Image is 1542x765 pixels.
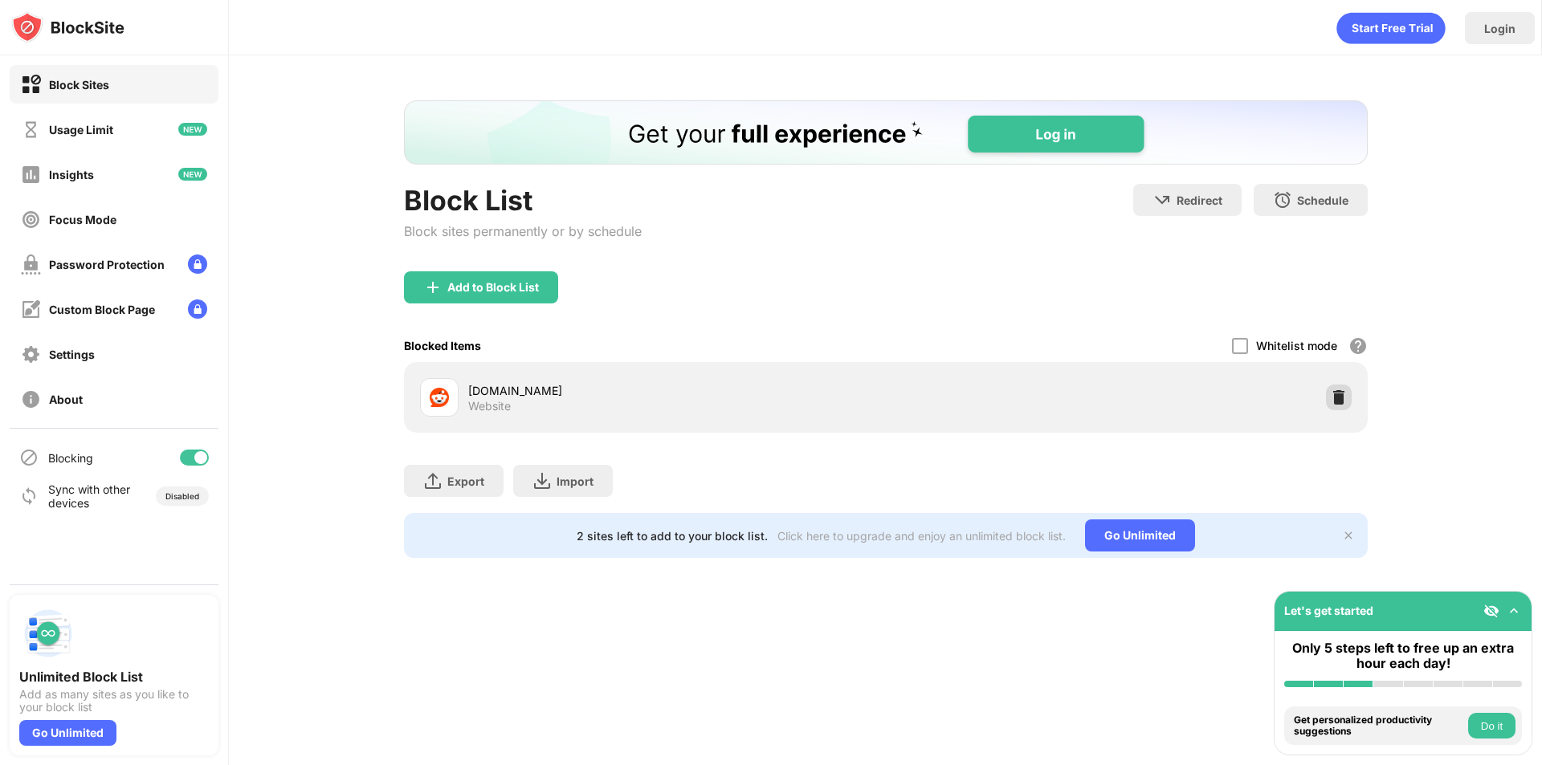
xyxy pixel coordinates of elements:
button: Do it [1468,713,1515,739]
div: Block Sites [49,78,109,92]
img: lock-menu.svg [188,254,207,274]
div: Sync with other devices [48,482,131,510]
div: Block sites permanently or by schedule [404,223,642,239]
div: Import [557,474,594,488]
img: eye-not-visible.svg [1483,603,1499,619]
div: Go Unlimited [1085,519,1195,551]
div: About [49,393,83,406]
img: logo-blocksite.svg [11,11,124,43]
div: Focus Mode [49,213,116,226]
img: new-icon.svg [178,123,207,136]
div: Insights [49,168,94,181]
div: 2 sites left to add to your block list. [577,529,768,543]
div: Let's get started [1284,604,1373,617]
img: block-on.svg [21,75,41,95]
iframe: Banner [404,100,1368,165]
div: Only 5 steps left to free up an extra hour each day! [1284,641,1522,671]
div: Settings [49,348,95,361]
div: Go Unlimited [19,720,116,746]
div: [DOMAIN_NAME] [468,382,886,399]
div: Disabled [165,491,199,501]
div: Blocked Items [404,339,481,352]
div: Usage Limit [49,123,113,136]
img: push-block-list.svg [19,604,77,662]
img: about-off.svg [21,389,41,409]
div: Custom Block Page [49,303,155,316]
div: Redirect [1177,193,1222,207]
img: new-icon.svg [178,168,207,181]
div: Get personalized productivity suggestions [1294,714,1464,738]
div: Whitelist mode [1256,339,1337,352]
img: blocking-icon.svg [19,448,39,467]
div: Password Protection [49,258,165,271]
img: favicons [430,388,449,407]
div: Export [447,474,484,488]
img: customize-block-page-off.svg [21,299,41,319]
img: lock-menu.svg [188,299,207,319]
img: insights-off.svg [21,165,41,185]
div: Click here to upgrade and enjoy an unlimited block list. [777,529,1066,543]
div: Block List [404,184,642,217]
div: Add as many sites as you like to your block list [19,688,209,714]
div: Add to Block List [447,281,539,294]
img: x-button.svg [1342,529,1355,542]
img: settings-off.svg [21,344,41,364]
img: password-protection-off.svg [21,254,41,275]
img: time-usage-off.svg [21,120,41,140]
img: focus-off.svg [21,210,41,230]
div: Unlimited Block List [19,669,209,685]
div: Blocking [48,451,93,465]
div: Schedule [1297,193,1348,207]
img: sync-icon.svg [19,486,39,506]
div: Login [1484,22,1515,35]
div: Website [468,399,511,413]
img: omni-setup-toggle.svg [1506,603,1522,619]
div: animation [1336,12,1446,44]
